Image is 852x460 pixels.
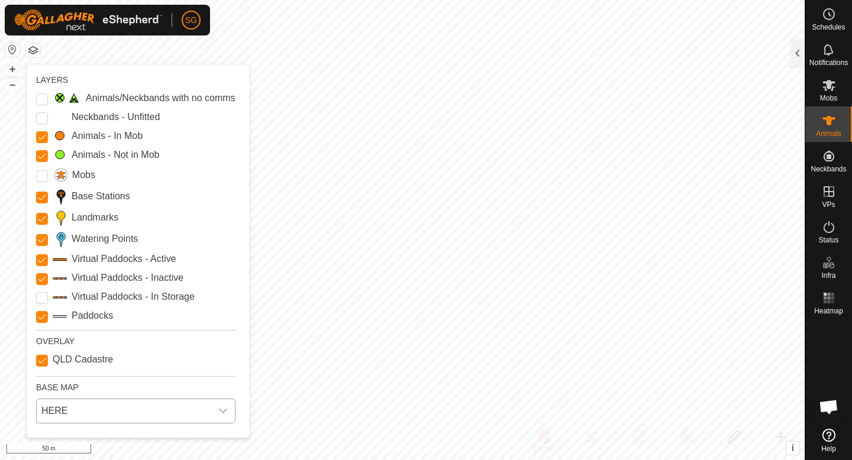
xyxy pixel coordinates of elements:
div: BASE MAP [36,376,235,394]
button: – [5,77,20,92]
label: Base Stations [72,189,130,203]
button: + [5,62,20,76]
span: Status [818,237,838,244]
div: LAYERS [36,74,235,86]
span: Notifications [809,59,848,66]
label: Paddocks [72,309,113,323]
a: Help [805,424,852,457]
label: Watering Points [72,232,138,246]
button: Reset Map [5,43,20,57]
span: Animals [816,130,841,137]
label: Animals/Neckbands with no comms [86,91,235,105]
button: i [786,442,799,455]
div: dropdown trigger [211,399,235,423]
span: Neckbands [811,166,846,173]
span: SG [185,14,197,27]
label: Virtual Paddocks - Inactive [72,271,183,285]
img: Gallagher Logo [14,9,162,31]
label: Virtual Paddocks - Active [72,252,176,266]
label: QLD Cadastre [53,355,113,364]
a: Contact Us [414,445,449,455]
label: Neckbands - Unfitted [72,110,160,124]
button: Map Layers [26,43,40,57]
span: i [792,443,794,453]
div: OVERLAY [36,330,235,348]
label: Virtual Paddocks - In Storage [72,290,195,304]
a: Privacy Policy [356,445,400,455]
label: Landmarks [72,210,118,225]
label: Animals - Not in Mob [72,148,160,162]
span: Schedules [812,24,845,31]
div: Open chat [811,389,847,425]
span: HERE [37,399,211,423]
label: Mobs [72,168,95,182]
span: Mobs [820,95,837,102]
span: VPs [822,201,835,208]
span: Heatmap [814,307,843,315]
span: Infra [821,272,835,279]
span: Help [821,445,836,452]
label: Animals - In Mob [72,129,143,143]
